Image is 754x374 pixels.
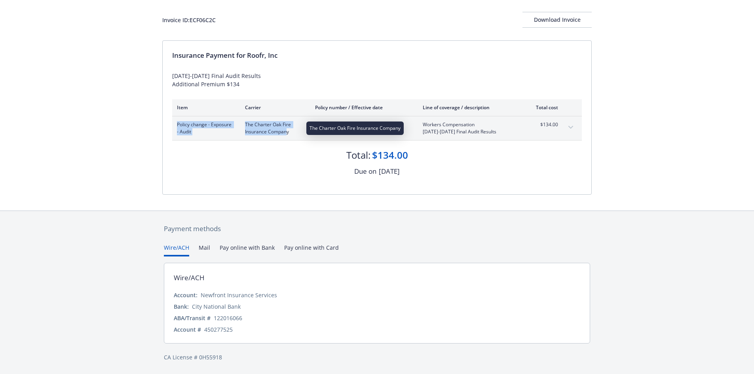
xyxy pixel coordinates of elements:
div: Total cost [528,104,558,111]
div: $134.00 [372,148,408,162]
div: Insurance Payment for Roofr, Inc [172,50,582,61]
button: Pay online with Bank [220,243,275,256]
div: Download Invoice [522,12,592,27]
div: [DATE]-[DATE] Final Audit Results Additional Premium $134 [172,72,582,88]
span: Workers Compensation[DATE]-[DATE] Final Audit Results [423,121,516,135]
div: Account: [174,291,198,299]
div: Policy number / Effective date [315,104,410,111]
span: $134.00 [528,121,558,128]
div: Account # [174,325,201,334]
div: City National Bank [192,302,241,311]
span: The Charter Oak Fire Insurance Company [245,121,302,135]
span: Workers Compensation [423,121,516,128]
span: Policy change - Exposure - Audit [177,121,232,135]
div: [DATE] [379,166,400,177]
div: Item [177,104,232,111]
div: Newfront Insurance Services [201,291,277,299]
button: Pay online with Card [284,243,339,256]
div: CA License # 0H55918 [164,353,590,361]
div: Bank: [174,302,189,311]
div: Payment methods [164,224,590,234]
span: [DATE]-[DATE] Final Audit Results [423,128,516,135]
div: Policy change - Exposure - AuditThe Charter Oak Fire Insurance Company#UB-3T023148-24-42-G- [DATE... [172,116,582,140]
div: ABA/Transit # [174,314,211,322]
div: Invoice ID: ECF06C2C [162,16,216,24]
button: expand content [564,121,577,134]
div: Total: [346,148,370,162]
div: Line of coverage / description [423,104,516,111]
div: Carrier [245,104,302,111]
div: Due on [354,166,376,177]
div: Wire/ACH [174,273,205,283]
div: 450277525 [204,325,233,334]
button: Download Invoice [522,12,592,28]
div: 122016066 [214,314,242,322]
button: Wire/ACH [164,243,189,256]
button: Mail [199,243,210,256]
